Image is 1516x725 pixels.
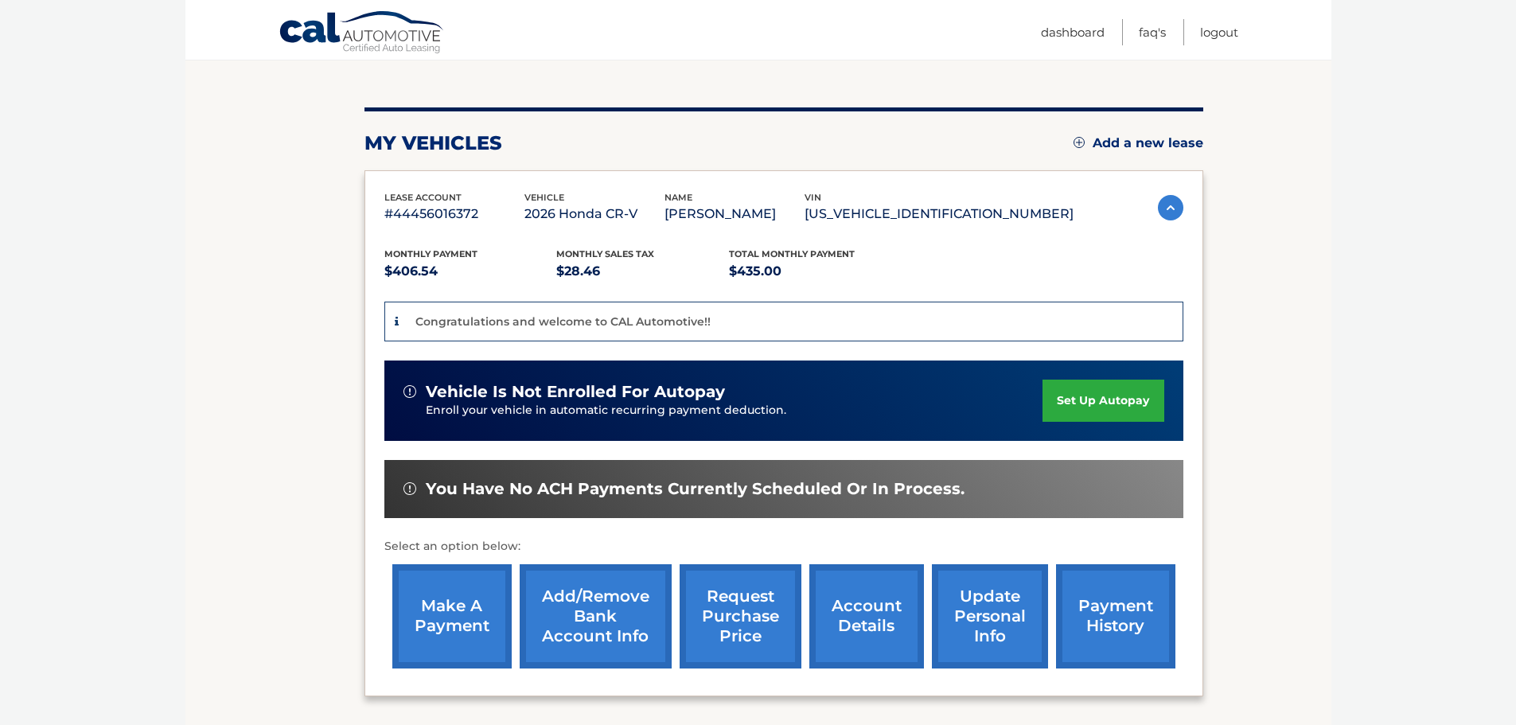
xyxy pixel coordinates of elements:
[729,260,902,283] p: $435.00
[524,203,664,225] p: 2026 Honda CR-V
[805,203,1074,225] p: [US_VEHICLE_IDENTIFICATION_NUMBER]
[1158,195,1183,220] img: accordion-active.svg
[384,537,1183,556] p: Select an option below:
[1056,564,1175,668] a: payment history
[1139,19,1166,45] a: FAQ's
[426,402,1043,419] p: Enroll your vehicle in automatic recurring payment deduction.
[520,564,672,668] a: Add/Remove bank account info
[403,385,416,398] img: alert-white.svg
[805,192,821,203] span: vin
[279,10,446,57] a: Cal Automotive
[1042,380,1163,422] a: set up autopay
[680,564,801,668] a: request purchase price
[664,192,692,203] span: name
[415,314,711,329] p: Congratulations and welcome to CAL Automotive!!
[664,203,805,225] p: [PERSON_NAME]
[384,203,524,225] p: #44456016372
[1074,137,1085,148] img: add.svg
[809,564,924,668] a: account details
[524,192,564,203] span: vehicle
[392,564,512,668] a: make a payment
[426,479,965,499] span: You have no ACH payments currently scheduled or in process.
[1074,135,1203,151] a: Add a new lease
[384,260,557,283] p: $406.54
[1200,19,1238,45] a: Logout
[426,382,725,402] span: vehicle is not enrolled for autopay
[364,131,502,155] h2: my vehicles
[1041,19,1105,45] a: Dashboard
[556,248,654,259] span: Monthly sales Tax
[403,482,416,495] img: alert-white.svg
[556,260,729,283] p: $28.46
[729,248,855,259] span: Total Monthly Payment
[932,564,1048,668] a: update personal info
[384,192,462,203] span: lease account
[384,248,477,259] span: Monthly Payment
